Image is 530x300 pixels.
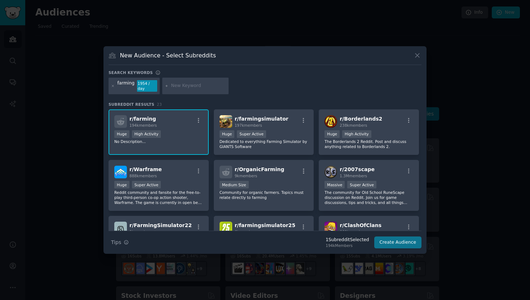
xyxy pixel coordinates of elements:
[324,166,337,178] img: 2007scape
[235,222,295,228] span: r/ farmingsimulator25
[129,174,157,178] span: 888k members
[129,230,152,234] span: 3k members
[347,181,376,188] div: Super Active
[114,181,129,188] div: Huge
[235,230,257,234] span: 6k members
[109,102,154,107] span: Subreddit Results
[235,174,257,178] span: 9k members
[220,222,232,234] img: farmingsimulator25
[129,116,156,122] span: r/ farming
[111,239,121,246] span: Tips
[324,130,340,138] div: Huge
[220,115,232,128] img: farmingsimulator
[324,181,345,188] div: Massive
[120,52,216,59] h3: New Audience - Select Subreddits
[340,222,381,228] span: r/ ClashOfClans
[129,166,162,172] span: r/ Warframe
[324,190,413,205] p: The community for Old School RuneScape discussion on Reddit. Join us for game discussions, tips a...
[129,222,192,228] span: r/ FarmingSimulator22
[235,123,262,127] span: 197k members
[340,166,375,172] span: r/ 2007scape
[326,243,369,248] div: 194k Members
[340,230,367,234] span: 869k members
[132,130,161,138] div: High Activity
[114,139,203,144] p: No Description...
[171,83,226,89] input: New Keyword
[220,181,249,188] div: Medium Size
[324,139,413,149] p: The Borderlands 2 Reddit. Post and discuss anything related to Borderlands 2.
[220,130,235,138] div: Huge
[114,190,203,205] p: Reddit community and fansite for the free-to-play third-person co-op action shooter, Warframe. Th...
[129,123,157,127] span: 194k members
[109,236,131,249] button: Tips
[132,181,161,188] div: Super Active
[374,236,422,249] button: Create Audience
[235,166,284,172] span: r/ OrganicFarming
[324,115,337,128] img: Borderlands2
[114,166,127,178] img: Warframe
[340,116,382,122] span: r/ Borderlands2
[324,222,337,234] img: ClashOfClans
[114,222,127,234] img: FarmingSimulator22
[237,130,266,138] div: Super Active
[326,237,369,243] div: 1 Subreddit Selected
[340,174,367,178] span: 1.3M members
[342,130,371,138] div: High Activity
[114,130,129,138] div: Huge
[220,139,308,149] p: Dedicated to everything Farming Simulator by GIANTS Software
[235,116,288,122] span: r/ farmingsimulator
[109,70,153,75] h3: Search keywords
[340,123,367,127] span: 238k members
[137,80,157,92] div: 1954 / day
[118,80,135,92] div: farming
[157,102,162,106] span: 23
[220,190,308,200] p: Community for organic farmers. Topics must relate directly to farming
